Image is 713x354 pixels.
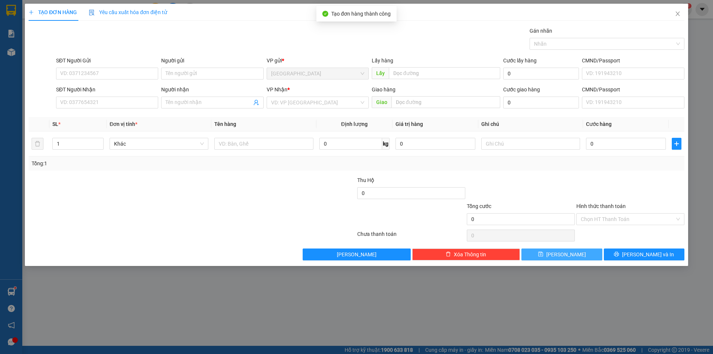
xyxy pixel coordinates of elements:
[267,87,287,92] span: VP Nhận
[32,138,43,150] button: delete
[303,249,411,260] button: [PERSON_NAME]
[546,250,586,259] span: [PERSON_NAME]
[56,85,158,94] div: SĐT Người Nhận
[29,9,77,15] span: TẠO ĐƠN HÀNG
[478,117,583,131] th: Ghi chú
[604,249,684,260] button: printer[PERSON_NAME] và In
[253,100,259,105] span: user-add
[672,141,681,147] span: plus
[586,121,612,127] span: Cước hàng
[576,203,626,209] label: Hình thức thanh toán
[372,96,391,108] span: Giao
[357,177,374,183] span: Thu Hộ
[503,97,579,108] input: Cước giao hàng
[114,138,204,149] span: Khác
[672,138,681,150] button: plus
[454,250,486,259] span: Xóa Thông tin
[675,11,681,17] span: close
[372,67,389,79] span: Lấy
[267,56,369,65] div: VP gửi
[161,56,263,65] div: Người gửi
[372,87,395,92] span: Giao hàng
[214,121,236,127] span: Tên hàng
[667,4,688,25] button: Close
[538,251,543,257] span: save
[56,56,158,65] div: SĐT Người Gửi
[337,250,377,259] span: [PERSON_NAME]
[214,138,313,150] input: VD: Bàn, Ghế
[389,67,500,79] input: Dọc đường
[322,11,328,17] span: check-circle
[161,85,263,94] div: Người nhận
[446,251,451,257] span: delete
[32,159,275,168] div: Tổng: 1
[341,121,368,127] span: Định lượng
[395,121,423,127] span: Giá trị hàng
[622,250,674,259] span: [PERSON_NAME] và In
[467,203,491,209] span: Tổng cước
[271,68,364,79] span: Đà Lạt
[356,230,466,243] div: Chưa thanh toán
[89,10,95,16] img: icon
[89,9,167,15] span: Yêu cầu xuất hóa đơn điện tử
[395,138,475,150] input: 0
[582,56,684,65] div: CMND/Passport
[372,58,393,64] span: Lấy hàng
[521,249,602,260] button: save[PERSON_NAME]
[582,85,684,94] div: CMND/Passport
[29,10,34,15] span: plus
[52,121,58,127] span: SL
[530,28,552,34] label: Gán nhãn
[503,58,537,64] label: Cước lấy hàng
[412,249,520,260] button: deleteXóa Thông tin
[382,138,390,150] span: kg
[391,96,500,108] input: Dọc đường
[614,251,619,257] span: printer
[503,68,579,79] input: Cước lấy hàng
[503,87,540,92] label: Cước giao hàng
[110,121,137,127] span: Đơn vị tính
[331,11,391,17] span: Tạo đơn hàng thành công
[481,138,580,150] input: Ghi Chú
